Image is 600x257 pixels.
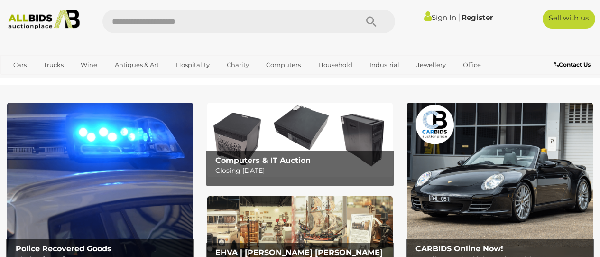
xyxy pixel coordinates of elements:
a: Contact Us [554,59,593,70]
a: Trucks [37,57,70,73]
a: Register [462,13,493,22]
button: Search [348,10,395,33]
a: Industrial [363,57,406,73]
a: Hospitality [170,57,216,73]
img: Allbids.com.au [4,10,83,29]
a: Household [312,57,359,73]
a: Computers & IT Auction Computers & IT Auction Closing [DATE] [207,103,393,177]
b: Computers & IT Auction [215,156,311,165]
p: Closing [DATE] [215,165,389,177]
a: [GEOGRAPHIC_DATA] [44,73,123,88]
a: Office [457,57,487,73]
a: Computers [260,57,307,73]
a: Sign In [424,13,456,22]
a: Charity [221,57,255,73]
b: CARBIDS Online Now! [415,244,503,253]
b: Contact Us [554,61,591,68]
span: | [458,12,460,22]
a: Sports [7,73,39,88]
b: Police Recovered Goods [16,244,111,253]
a: Sell with us [543,10,595,29]
a: Jewellery [410,57,452,73]
a: Wine [74,57,103,73]
a: Antiques & Art [109,57,165,73]
img: Computers & IT Auction [207,103,393,177]
a: Cars [7,57,33,73]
